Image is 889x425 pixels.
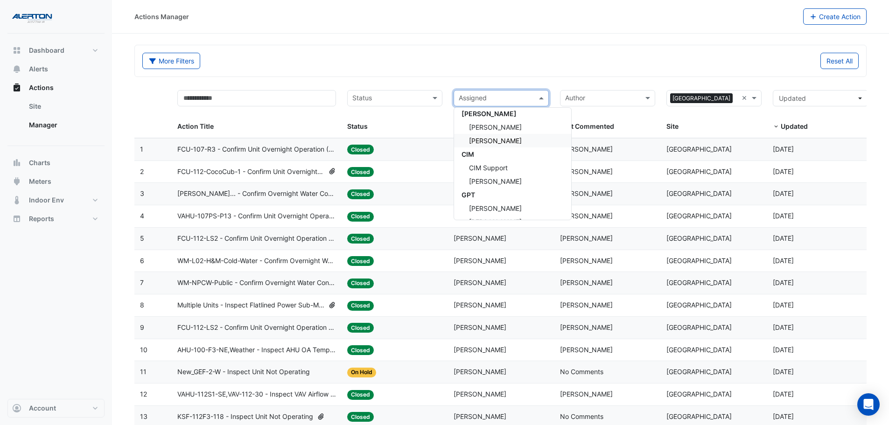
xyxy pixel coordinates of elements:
app-icon: Alerts [12,64,21,74]
span: CIM [462,150,474,158]
span: [PERSON_NAME] [560,346,613,354]
span: [PERSON_NAME] [454,412,506,420]
span: 2025-07-16T13:47:35.252 [773,368,794,376]
span: [GEOGRAPHIC_DATA] [666,189,732,197]
span: Dashboard [29,46,64,55]
span: [PERSON_NAME] [469,218,522,226]
span: VAHU-112S1-SE,VAV-112-30 - Inspect VAV Airflow Leak [177,389,336,400]
span: Reports [29,214,54,223]
span: 2 [140,167,144,175]
span: [GEOGRAPHIC_DATA] [666,301,732,309]
button: Reports [7,209,105,228]
span: 13 [140,412,147,420]
span: No Comments [560,412,603,420]
button: Actions [7,78,105,97]
app-icon: Indoor Env [12,195,21,205]
span: [PERSON_NAME] [560,145,613,153]
span: On Hold [347,368,376,377]
span: Closed [347,412,374,422]
span: WM-L02-H&M-Cold-Water - Confirm Overnight Water Consumption [177,256,336,266]
span: [GEOGRAPHIC_DATA] [670,93,733,104]
span: [PERSON_NAME]... - Confirm Overnight Water Consumption [177,188,336,199]
app-icon: Charts [12,158,21,167]
span: 2025-08-11T11:20:20.194 [773,167,794,175]
div: Open Intercom Messenger [857,393,880,416]
button: Charts [7,153,105,172]
span: Closed [347,189,374,199]
span: Closed [347,167,374,177]
span: 3 [140,189,144,197]
span: [PERSON_NAME] [454,346,506,354]
span: 2025-07-18T09:49:48.411 [773,346,794,354]
span: Charts [29,158,50,167]
span: Closed [347,301,374,311]
span: KSF-112F3-118 - Inspect Unit Not Operating [177,411,313,422]
span: [PERSON_NAME] [560,323,613,331]
span: Clear [742,93,749,104]
button: Create Action [803,8,867,25]
span: [PERSON_NAME] [560,189,613,197]
app-icon: Actions [12,83,21,92]
span: 7 [140,279,144,286]
span: VAHU-107PS-P13 - Confirm Unit Overnight Operation (Energy Waste) [177,211,336,222]
span: 2025-07-16T13:46:54.539 [773,390,794,398]
span: [PERSON_NAME] [560,279,613,286]
span: New_GEF-2-W - Inspect Unit Not Operating [177,367,310,377]
span: [GEOGRAPHIC_DATA] [666,412,732,420]
span: 6 [140,257,144,265]
span: 11 [140,368,147,376]
span: [GEOGRAPHIC_DATA] [666,368,732,376]
span: [PERSON_NAME] [469,204,522,212]
span: [PERSON_NAME] [560,301,613,309]
span: [GEOGRAPHIC_DATA] [666,279,732,286]
span: Last Commented [560,122,614,130]
span: [PERSON_NAME] [560,212,613,220]
span: [PERSON_NAME] [454,368,506,376]
button: More Filters [142,53,200,69]
span: Closed [347,145,374,154]
span: [GEOGRAPHIC_DATA] [666,212,732,220]
span: FCU-112-CocoCub-1 - Confirm Unit Overnight Operation (Energy Waste) [177,167,324,177]
span: [PERSON_NAME] [454,323,506,331]
span: CIM Support [469,164,508,172]
span: Closed [347,390,374,400]
span: [PERSON_NAME] [454,301,506,309]
app-icon: Meters [12,177,21,186]
span: [GEOGRAPHIC_DATA] [666,167,732,175]
span: 8 [140,301,144,309]
span: Action Title [177,122,214,130]
span: Meters [29,177,51,186]
span: 12 [140,390,147,398]
span: Updated [779,94,806,102]
span: Status [347,122,368,130]
span: [PERSON_NAME] [454,279,506,286]
button: Account [7,399,105,418]
span: Closed [347,345,374,355]
img: Company Logo [11,7,53,26]
div: Actions Manager [134,12,189,21]
span: [PERSON_NAME] [469,123,522,131]
span: [GEOGRAPHIC_DATA] [666,257,732,265]
span: 1 [140,145,143,153]
span: [PERSON_NAME] [469,137,522,145]
span: Alerts [29,64,48,74]
span: [PERSON_NAME] [454,234,506,242]
div: Actions [7,97,105,138]
span: 2025-08-11T11:08:35.547 [773,234,794,242]
button: Meters [7,172,105,191]
span: Closed [347,256,374,266]
span: [PERSON_NAME] [454,390,506,398]
span: [PERSON_NAME] [560,257,613,265]
span: [GEOGRAPHIC_DATA] [666,323,732,331]
span: Indoor Env [29,195,64,205]
span: 2025-07-16T13:45:03.901 [773,412,794,420]
span: Closed [347,323,374,333]
span: Account [29,404,56,413]
app-icon: Dashboard [12,46,21,55]
span: Site [666,122,679,130]
span: 2025-08-11T11:14:55.380 [773,189,794,197]
span: 9 [140,323,144,331]
span: [GEOGRAPHIC_DATA] [666,346,732,354]
span: FCU-112-LS2 - Confirm Unit Overnight Operation (Energy Waste) [177,233,336,244]
button: Reset All [820,53,859,69]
